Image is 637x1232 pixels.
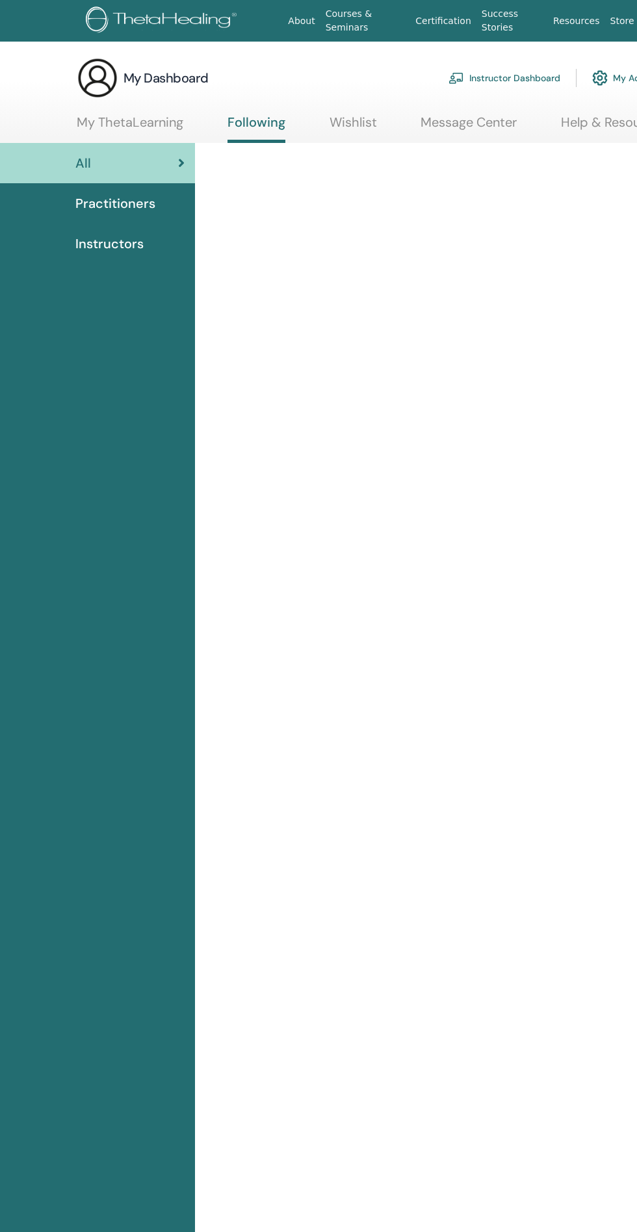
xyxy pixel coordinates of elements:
[548,9,605,33] a: Resources
[123,69,209,87] h3: My Dashboard
[410,9,476,33] a: Certification
[75,194,155,213] span: Practitioners
[75,234,144,253] span: Instructors
[448,64,560,92] a: Instructor Dashboard
[320,2,411,40] a: Courses & Seminars
[421,114,517,140] a: Message Center
[75,153,91,173] span: All
[476,2,548,40] a: Success Stories
[448,72,464,84] img: chalkboard-teacher.svg
[86,6,241,36] img: logo.png
[227,114,285,143] a: Following
[77,114,183,140] a: My ThetaLearning
[283,9,320,33] a: About
[330,114,377,140] a: Wishlist
[592,67,608,89] img: cog.svg
[77,57,118,99] img: generic-user-icon.jpg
